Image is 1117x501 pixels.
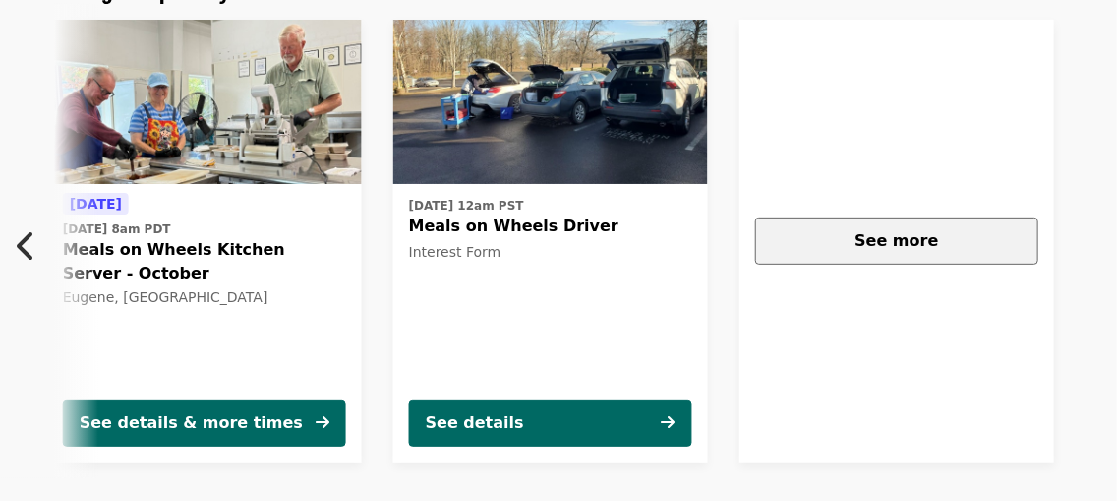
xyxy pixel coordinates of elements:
a: See details for "Meals on Wheels Kitchen Server - October" [47,20,362,463]
button: See more [755,218,1038,265]
div: See details [426,411,524,435]
i: arrow-right icon [662,413,676,432]
span: See more [854,231,938,250]
a: See more [739,20,1054,463]
i: arrow-right icon [316,413,329,432]
time: [DATE] 8am PDT [63,220,171,238]
a: See details for "Meals on Wheels Driver" [393,20,708,463]
img: Meals on Wheels Kitchen Server - October organized by Food for Lane County [47,20,362,185]
div: Eugene, [GEOGRAPHIC_DATA] [63,289,346,306]
img: Meals on Wheels Driver organized by Food for Lane County [393,20,708,185]
button: See details [409,400,692,447]
i: chevron-left icon [17,227,36,265]
button: See details & more times [63,400,346,447]
span: Interest Form [409,244,501,260]
span: Meals on Wheels Kitchen Server - October [63,238,346,285]
div: See details & more times [80,411,303,435]
span: Meals on Wheels Driver [409,215,692,238]
time: [DATE] 12am PST [409,197,524,215]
